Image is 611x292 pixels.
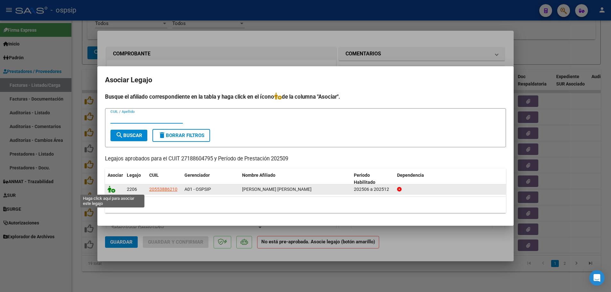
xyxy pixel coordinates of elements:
[152,129,210,142] button: Borrar Filtros
[108,173,123,178] span: Asociar
[105,74,506,86] h2: Asociar Legajo
[240,168,351,190] datatable-header-cell: Nombre Afiliado
[147,168,182,190] datatable-header-cell: CUIL
[116,133,142,138] span: Buscar
[184,173,210,178] span: Gerenciador
[149,173,159,178] span: CUIL
[127,187,137,192] span: 2206
[354,173,375,185] span: Periodo Habilitado
[158,133,204,138] span: Borrar Filtros
[397,173,424,178] span: Dependencia
[127,173,141,178] span: Legajo
[149,187,177,192] span: 20553886210
[354,186,392,193] div: 202506 a 202512
[105,197,506,213] div: 1 registros
[110,130,147,141] button: Buscar
[395,168,506,190] datatable-header-cell: Dependencia
[242,173,275,178] span: Nombre Afiliado
[242,187,312,192] span: ALMADA ROJAS GAEL GIOVANNI
[184,187,211,192] span: A01 - OSPSIP
[158,131,166,139] mat-icon: delete
[105,93,506,101] h4: Busque el afiliado correspondiente en la tabla y haga click en el ícono de la columna "Asociar".
[116,131,123,139] mat-icon: search
[351,168,395,190] datatable-header-cell: Periodo Habilitado
[589,270,605,286] div: Open Intercom Messenger
[105,155,506,163] p: Legajos aprobados para el CUIT 27188604795 y Período de Prestación 202509
[105,168,124,190] datatable-header-cell: Asociar
[182,168,240,190] datatable-header-cell: Gerenciador
[124,168,147,190] datatable-header-cell: Legajo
